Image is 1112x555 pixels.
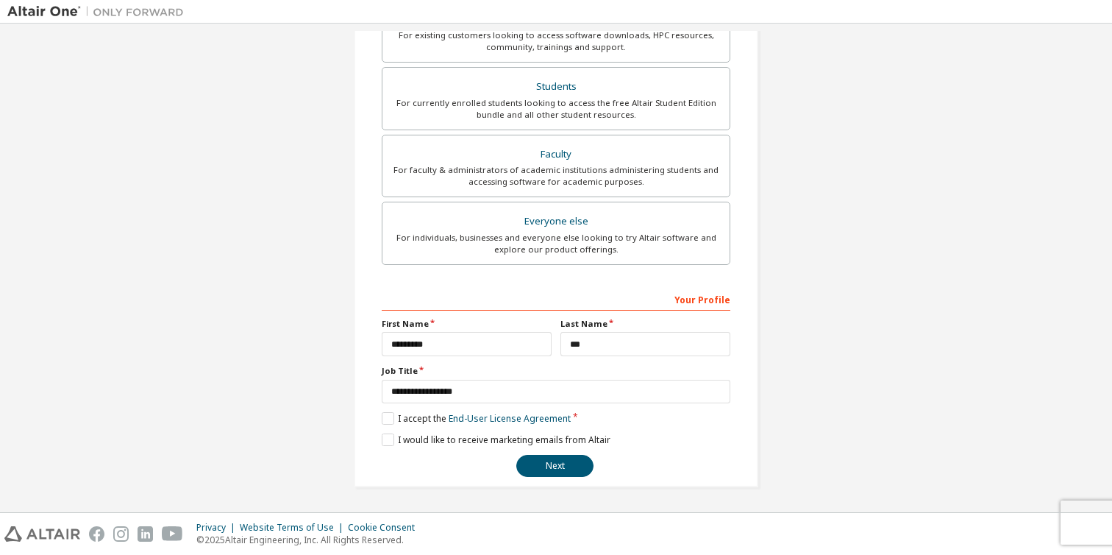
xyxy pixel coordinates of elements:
[391,97,721,121] div: For currently enrolled students looking to access the free Altair Student Edition bundle and all ...
[391,29,721,53] div: For existing customers looking to access software downloads, HPC resources, community, trainings ...
[382,318,552,330] label: First Name
[196,534,424,546] p: © 2025 Altair Engineering, Inc. All Rights Reserved.
[89,526,104,542] img: facebook.svg
[196,522,240,534] div: Privacy
[348,522,424,534] div: Cookie Consent
[391,77,721,97] div: Students
[382,412,571,425] label: I accept the
[162,526,183,542] img: youtube.svg
[449,412,571,425] a: End-User License Agreement
[382,434,610,446] label: I would like to receive marketing emails from Altair
[240,522,348,534] div: Website Terms of Use
[382,287,730,311] div: Your Profile
[113,526,129,542] img: instagram.svg
[391,232,721,255] div: For individuals, businesses and everyone else looking to try Altair software and explore our prod...
[391,211,721,232] div: Everyone else
[382,365,730,377] label: Job Title
[7,4,191,19] img: Altair One
[138,526,153,542] img: linkedin.svg
[391,164,721,188] div: For faculty & administrators of academic institutions administering students and accessing softwa...
[516,455,594,477] button: Next
[391,144,721,165] div: Faculty
[560,318,730,330] label: Last Name
[4,526,80,542] img: altair_logo.svg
